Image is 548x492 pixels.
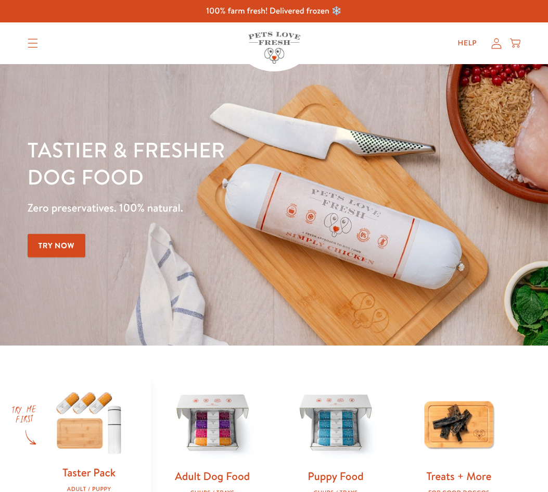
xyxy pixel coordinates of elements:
[426,469,491,484] a: Treats + More
[28,199,356,217] p: Zero preservatives. 100% natural.
[248,32,300,64] img: Pets Love Fresh
[28,136,356,190] h1: Tastier & fresher dog food
[450,33,486,54] a: Help
[175,469,250,484] a: Adult Dog Food
[19,30,46,56] summary: Translation missing: en.sections.header.menu
[28,234,86,257] a: Try Now
[308,469,363,484] a: Puppy Food
[62,465,116,480] a: Taster Pack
